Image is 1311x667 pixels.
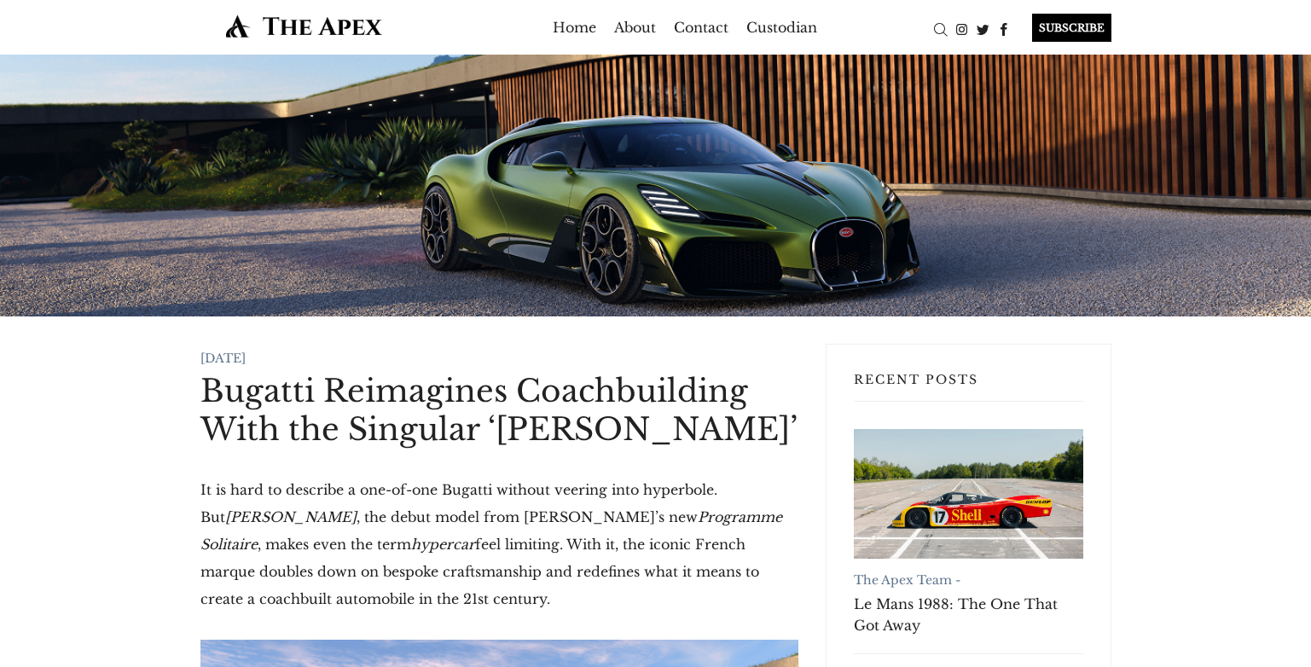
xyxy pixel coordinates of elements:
a: Le Mans 1988: The One That Got Away [854,429,1083,558]
a: Instagram [951,20,972,37]
em: Programme Solitaire [200,508,782,553]
a: Custodian [746,14,817,41]
a: Twitter [972,20,994,37]
p: It is hard to describe a one-of-one Bugatti without veering into hyperbole. But , the debut model... [200,476,798,612]
a: Facebook [994,20,1015,37]
div: SUBSCRIBE [1032,14,1111,42]
a: About [614,14,656,41]
h3: Recent Posts [854,372,1083,402]
a: SUBSCRIBE [1015,14,1111,42]
a: The Apex Team - [854,572,960,588]
a: Contact [674,14,728,41]
img: The Apex by Custodian [200,14,408,38]
em: hypercar [411,536,475,553]
a: Search [930,20,951,37]
em: [PERSON_NAME] [225,508,357,525]
a: Le Mans 1988: The One That Got Away [854,594,1083,636]
h1: Bugatti Reimagines Coachbuilding With the Singular ‘[PERSON_NAME]’ [200,372,798,449]
a: Home [553,14,596,41]
time: [DATE] [200,351,246,366]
